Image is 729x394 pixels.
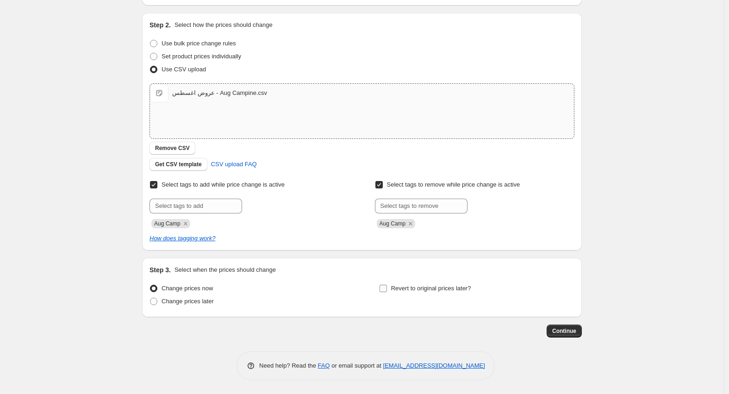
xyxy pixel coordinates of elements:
span: Aug Camp [380,220,406,227]
p: Select how the prices should change [174,20,273,30]
button: Continue [547,325,582,338]
span: Change prices later [162,298,214,305]
span: Need help? Read the [259,362,318,369]
span: Change prices now [162,285,213,292]
span: Set product prices individually [162,53,241,60]
span: Select tags to add while price change is active [162,181,285,188]
span: Use CSV upload [162,66,206,73]
span: Aug Camp [154,220,181,227]
button: Remove Aug Camp [181,219,190,228]
span: CSV upload FAQ [211,160,257,169]
a: FAQ [318,362,330,369]
a: [EMAIL_ADDRESS][DOMAIN_NAME] [383,362,485,369]
input: Select tags to remove [375,199,467,213]
h2: Step 3. [150,265,171,275]
h2: Step 2. [150,20,171,30]
span: Get CSV template [155,161,202,168]
button: Get CSV template [150,158,207,171]
a: How does tagging work? [150,235,215,242]
div: عروض اغسطس - Aug Campine.csv [172,88,267,98]
p: Select when the prices should change [174,265,276,275]
span: Use bulk price change rules [162,40,236,47]
button: Remove CSV [150,142,195,155]
span: Remove CSV [155,144,190,152]
span: Revert to original prices later? [391,285,471,292]
span: Select tags to remove while price change is active [387,181,520,188]
input: Select tags to add [150,199,242,213]
button: Remove Aug Camp [406,219,415,228]
span: Continue [552,327,576,335]
a: CSV upload FAQ [206,157,262,172]
span: or email support at [330,362,383,369]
